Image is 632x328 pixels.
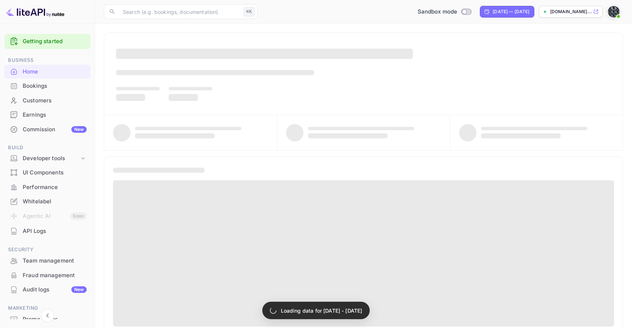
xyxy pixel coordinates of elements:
[23,154,79,163] div: Developer tools
[4,180,90,194] a: Performance
[4,195,90,209] div: Whitelabel
[4,34,90,49] div: Getting started
[23,37,87,46] a: Getting started
[4,152,90,165] div: Developer tools
[4,166,90,180] div: UI Components
[4,254,90,267] a: Team management
[23,257,87,265] div: Team management
[4,283,90,296] a: Audit logsNew
[4,166,90,179] a: UI Components
[23,68,87,76] div: Home
[71,126,87,133] div: New
[23,227,87,235] div: API Logs
[550,8,592,15] p: [DOMAIN_NAME]...
[4,79,90,93] a: Bookings
[23,125,87,134] div: Commission
[4,56,90,64] span: Business
[4,94,90,108] div: Customers
[4,122,90,136] a: CommissionNew
[23,197,87,206] div: Whitelabel
[4,65,90,78] a: Home
[281,307,362,314] p: Loading data for [DATE] - [DATE]
[23,286,87,294] div: Audit logs
[71,286,87,293] div: New
[41,309,54,322] button: Collapse navigation
[4,304,90,312] span: Marketing
[4,122,90,137] div: CommissionNew
[23,82,87,90] div: Bookings
[4,254,90,268] div: Team management
[4,144,90,152] span: Build
[4,65,90,79] div: Home
[4,224,90,238] div: API Logs
[6,6,64,18] img: LiteAPI logo
[4,312,90,326] a: Promo codes
[23,271,87,280] div: Fraud management
[4,195,90,208] a: Whitelabel
[23,315,87,324] div: Promo codes
[4,108,90,122] div: Earnings
[23,97,87,105] div: Customers
[23,183,87,192] div: Performance
[4,108,90,121] a: Earnings
[23,111,87,119] div: Earnings
[418,8,458,16] span: Sandbox mode
[4,224,90,238] a: API Logs
[493,8,529,15] div: [DATE] — [DATE]
[4,246,90,254] span: Security
[4,283,90,297] div: Audit logsNew
[118,4,241,19] input: Search (e.g. bookings, documentation)
[4,94,90,107] a: Customers
[4,268,90,282] a: Fraud management
[23,169,87,177] div: UI Components
[4,268,90,283] div: Fraud management
[4,180,90,195] div: Performance
[244,7,255,16] div: ⌘K
[608,6,620,18] img: Molefi Rampai
[415,8,474,16] div: Switch to Production mode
